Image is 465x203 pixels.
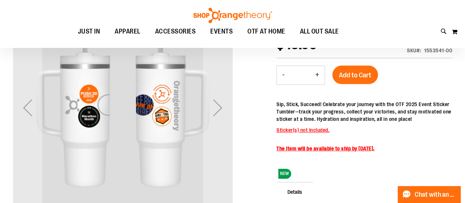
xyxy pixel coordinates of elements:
[310,66,325,84] button: Increase product quantity
[290,66,310,84] input: Product quantity
[276,101,452,123] p: Sip, Stick, Succeed! Celebrate your journey with the OTF 2025 Event Sticker Tumbler—track your pr...
[424,47,452,54] div: 1553541-00
[155,23,196,40] span: ACCESSORIES
[247,23,285,40] span: OTF AT HOME
[192,8,273,23] img: Shop Orangetheory
[277,66,290,84] button: Decrease product quantity
[78,23,100,40] span: JUST IN
[300,23,339,40] span: ALL OUT SALE
[332,66,378,84] button: Add to Cart
[407,48,421,53] strong: SKU
[339,71,371,79] span: Add to Cart
[398,186,461,203] button: Chat with an Expert
[276,127,329,133] span: Sticker(s) not Included.
[115,23,140,40] span: APPAREL
[276,182,313,201] span: Details
[210,23,233,40] span: EVENTS
[276,146,375,151] span: The Item will be available to ship by [DATE].
[278,169,291,179] span: NEW
[415,191,456,198] span: Chat with an Expert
